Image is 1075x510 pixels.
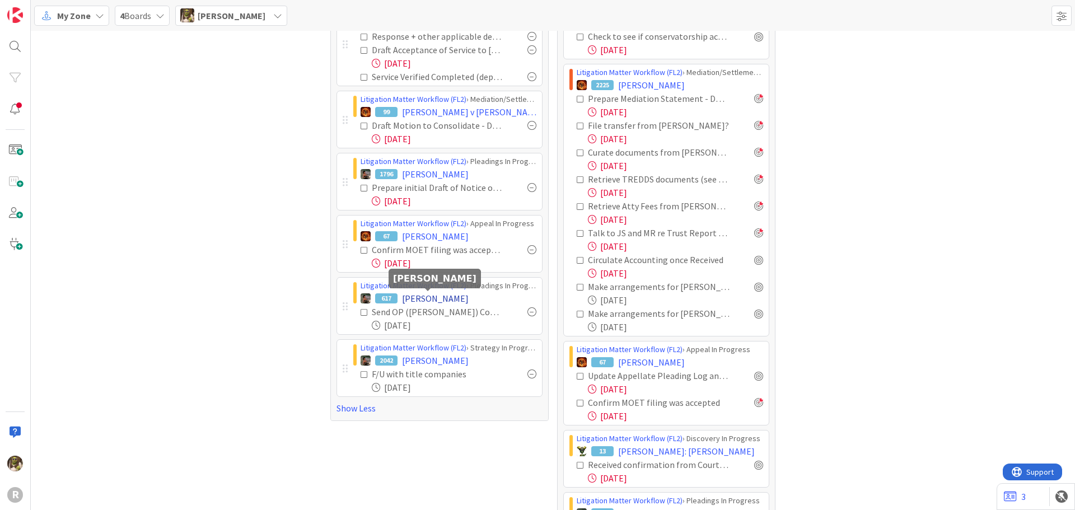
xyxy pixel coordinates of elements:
a: Show Less [336,401,543,415]
div: [DATE] [588,43,763,57]
div: 67 [375,231,398,241]
div: [DATE] [588,293,763,307]
div: [DATE] [372,319,536,332]
a: Litigation Matter Workflow (FL2) [577,433,683,443]
div: Curate documents from [PERSON_NAME] into file [588,146,730,159]
a: 3 [1004,490,1026,503]
div: [DATE] [372,256,536,270]
span: Support [24,2,51,15]
div: [DATE] [372,57,536,70]
img: TR [361,107,371,117]
div: 99 [375,107,398,117]
div: Update Appellate Pleading Log and Calendar the Deadline [588,369,730,382]
div: [DATE] [588,132,763,146]
div: Received confirmation from Court Reporter [588,458,730,471]
img: TR [577,80,587,90]
div: [DATE] [588,409,763,423]
div: Response + other applicable deadlines calendared [372,30,503,43]
div: Make arrangements for [PERSON_NAME] to have a place to stay in [GEOGRAPHIC_DATA] for Attorney fee... [588,280,730,293]
span: [PERSON_NAME] [402,292,469,305]
div: [DATE] [588,382,763,396]
div: 617 [375,293,398,303]
div: 13 [591,446,614,456]
span: [PERSON_NAME] [402,167,469,181]
img: MW [361,293,371,303]
span: [PERSON_NAME] [198,9,265,22]
div: 2042 [375,355,398,366]
div: Retrieve Atty Fees from [PERSON_NAME] and [PERSON_NAME] [588,199,730,213]
div: Make arrangements for [PERSON_NAME] to have a place to stay a head of trial on [DATE] [588,307,730,320]
div: › Mediation/Settlement in Progress [361,93,536,105]
div: Check to see if conservatorship accounting has been filed (checked 7/30) [588,30,730,43]
span: My Zone [57,9,91,22]
div: Draft Acceptance of Service to [PERSON_NAME] Atty [372,43,503,57]
span: [PERSON_NAME] [618,355,685,369]
div: Confirm MOET filing was accepted [588,396,730,409]
img: MW [361,169,371,179]
div: Send OP ([PERSON_NAME]) Copy of Complaint Requesting acceptance of service [372,305,503,319]
div: Talk to JS and MR re Trust Report Once Accounting is received [588,226,730,240]
div: › Pleadings In Progress [577,495,763,507]
div: [DATE] [588,159,763,172]
span: [PERSON_NAME]: [PERSON_NAME] [618,445,755,458]
img: TR [577,357,587,367]
div: › Strategy In Progress [361,342,536,354]
img: NC [577,446,587,456]
img: Visit kanbanzone.com [7,7,23,23]
div: [DATE] [588,266,763,280]
a: Litigation Matter Workflow (FL2) [361,343,466,353]
div: 1796 [375,169,398,179]
div: File transfer from [PERSON_NAME]? [588,119,730,132]
div: › Pleadings In Progress [361,280,536,292]
a: Litigation Matter Workflow (FL2) [577,344,683,354]
div: Confirm MOET filing was accepted [372,243,503,256]
a: Litigation Matter Workflow (FL2) [361,280,466,291]
img: TR [361,231,371,241]
div: › Appeal In Progress [577,344,763,355]
div: › Mediation/Settlement Queue [577,67,763,78]
div: › Pleadings In Progress [361,156,536,167]
div: Prepare Mediation Statement - DUE [DATE] [588,92,730,105]
a: Litigation Matter Workflow (FL2) [577,67,683,77]
img: DG [7,456,23,471]
div: Service Verified Completed (depends on service method) [372,70,503,83]
a: Litigation Matter Workflow (FL2) [361,156,466,166]
div: [DATE] [588,186,763,199]
div: [DATE] [588,240,763,253]
div: › Appeal In Progress [361,218,536,230]
div: [DATE] [588,105,763,119]
div: 2225 [591,80,614,90]
a: Litigation Matter Workflow (FL2) [361,94,466,104]
div: [DATE] [372,194,536,208]
div: [DATE] [372,132,536,146]
span: [PERSON_NAME] [402,230,469,243]
div: › Discovery In Progress [577,433,763,445]
img: DG [180,8,194,22]
div: Retrieve TREDDS documents (see 8/23 email) [588,172,730,186]
div: [DATE] [588,213,763,226]
span: Boards [120,9,151,22]
a: Litigation Matter Workflow (FL2) [577,495,683,506]
span: [PERSON_NAME] [402,354,469,367]
div: Prepare initial Draft of Notice of Appeal. [372,181,503,194]
div: [DATE] [588,471,763,485]
img: MW [361,355,371,366]
div: [DATE] [588,320,763,334]
b: 4 [120,10,124,21]
span: [PERSON_NAME] v [PERSON_NAME] [402,105,536,119]
div: 67 [591,357,614,367]
div: Circulate Accounting once Received [588,253,730,266]
a: Litigation Matter Workflow (FL2) [361,218,466,228]
div: R [7,487,23,503]
div: [DATE] [372,381,536,394]
div: F/U with title companies [372,367,494,381]
div: Draft Motion to Consolidate - DUE BY [DATE] [372,119,503,132]
h5: [PERSON_NAME] [393,273,476,284]
span: [PERSON_NAME] [618,78,685,92]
